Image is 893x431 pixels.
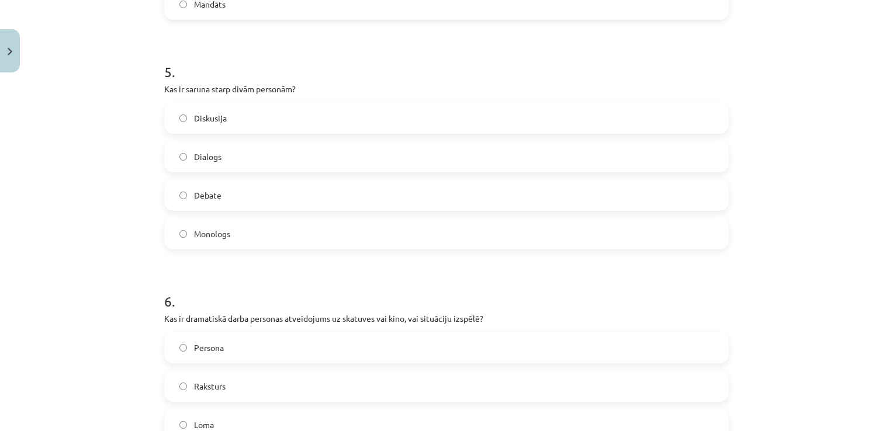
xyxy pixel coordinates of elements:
[179,230,187,238] input: Monologs
[194,342,224,354] span: Persona
[164,273,729,309] h1: 6 .
[179,192,187,199] input: Debate
[194,151,221,163] span: Dialogs
[194,380,226,392] span: Raksturs
[164,83,729,95] p: Kas ir saruna starp divām personām?
[179,421,187,429] input: Loma
[194,228,230,240] span: Monologs
[194,112,227,124] span: Diskusija
[8,48,12,55] img: icon-close-lesson-0947bae3869378f0d4975bcd49f059093ad1ed9edebbc8119c70593378902aed.svg
[179,383,187,390] input: Raksturs
[194,189,221,201] span: Debate
[179,153,187,161] input: Dialogs
[194,419,214,431] span: Loma
[179,1,187,8] input: Mandāts
[179,114,187,122] input: Diskusija
[179,344,187,352] input: Persona
[164,312,729,325] p: Kas ir dramatiskā darba personas atveidojums uz skatuves vai kino, vai situāciju izspēlē?
[164,43,729,79] h1: 5 .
